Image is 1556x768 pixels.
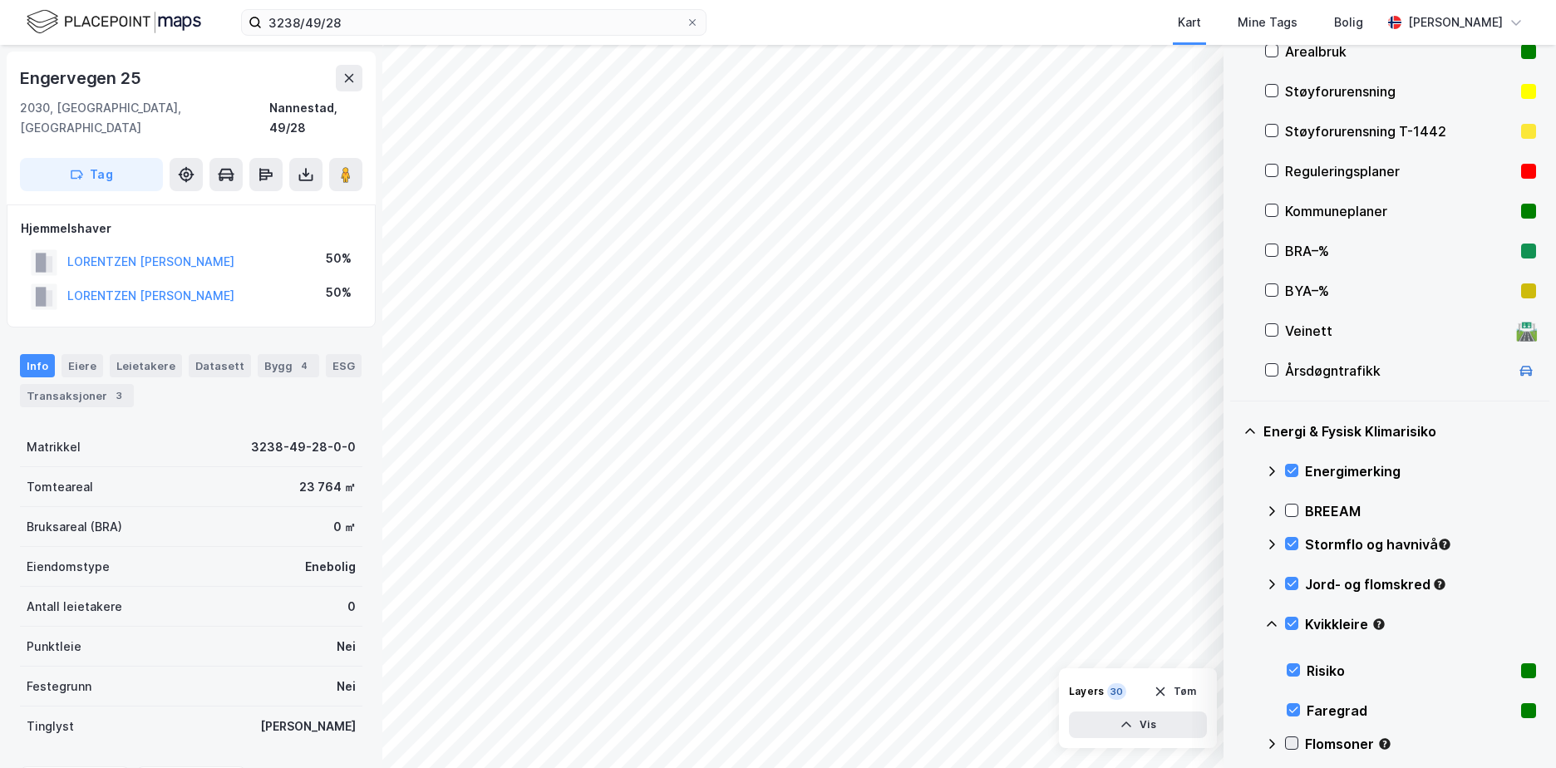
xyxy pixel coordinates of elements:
[20,384,134,407] div: Transaksjoner
[299,477,356,497] div: 23 764 ㎡
[1285,161,1514,181] div: Reguleringsplaner
[326,249,352,268] div: 50%
[62,354,103,377] div: Eiere
[110,354,182,377] div: Leietakere
[1143,678,1207,705] button: Tøm
[1069,685,1104,698] div: Layers
[1307,661,1514,681] div: Risiko
[260,716,356,736] div: [PERSON_NAME]
[21,219,362,239] div: Hjemmelshaver
[1305,614,1536,634] div: Kvikkleire
[1285,81,1514,101] div: Støyforurensning
[1305,461,1536,481] div: Energimerking
[1305,534,1536,554] div: Stormflo og havnivå
[1285,321,1509,341] div: Veinett
[337,637,356,657] div: Nei
[20,158,163,191] button: Tag
[305,557,356,577] div: Enebolig
[27,477,93,497] div: Tomteareal
[27,557,110,577] div: Eiendomstype
[1238,12,1297,32] div: Mine Tags
[1408,12,1503,32] div: [PERSON_NAME]
[1285,281,1514,301] div: BYA–%
[1334,12,1363,32] div: Bolig
[20,354,55,377] div: Info
[1107,683,1126,700] div: 30
[27,517,122,537] div: Bruksareal (BRA)
[333,517,356,537] div: 0 ㎡
[296,357,313,374] div: 4
[1285,42,1514,62] div: Arealbruk
[1305,574,1536,594] div: Jord- og flomskred
[27,677,91,697] div: Festegrunn
[27,7,201,37] img: logo.f888ab2527a4732fd821a326f86c7f29.svg
[1515,320,1538,342] div: 🛣️
[326,354,362,377] div: ESG
[1307,701,1514,721] div: Faregrad
[1285,361,1509,381] div: Årsdøgntrafikk
[1377,736,1392,751] div: Tooltip anchor
[27,716,74,736] div: Tinglyst
[189,354,251,377] div: Datasett
[326,283,352,303] div: 50%
[1305,501,1536,521] div: BREEAM
[1371,617,1386,632] div: Tooltip anchor
[1432,577,1447,592] div: Tooltip anchor
[1285,201,1514,221] div: Kommuneplaner
[27,437,81,457] div: Matrikkel
[1305,734,1536,754] div: Flomsoner
[20,65,144,91] div: Engervegen 25
[337,677,356,697] div: Nei
[347,597,356,617] div: 0
[1437,537,1452,552] div: Tooltip anchor
[258,354,319,377] div: Bygg
[27,637,81,657] div: Punktleie
[1285,241,1514,261] div: BRA–%
[251,437,356,457] div: 3238-49-28-0-0
[1285,121,1514,141] div: Støyforurensning T-1442
[1473,688,1556,768] iframe: Chat Widget
[1178,12,1201,32] div: Kart
[1263,421,1536,441] div: Energi & Fysisk Klimarisiko
[27,597,122,617] div: Antall leietakere
[269,98,362,138] div: Nannestad, 49/28
[262,10,686,35] input: Søk på adresse, matrikkel, gårdeiere, leietakere eller personer
[1069,711,1207,738] button: Vis
[20,98,269,138] div: 2030, [GEOGRAPHIC_DATA], [GEOGRAPHIC_DATA]
[111,387,127,404] div: 3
